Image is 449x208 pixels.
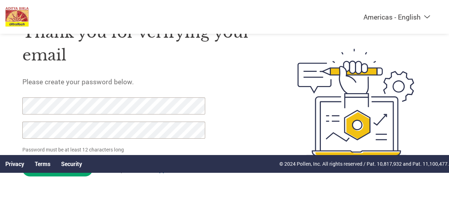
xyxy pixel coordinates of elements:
[22,77,265,86] h5: Please create your password below.
[61,160,82,167] a: Security
[5,160,24,167] a: Privacy
[35,160,50,167] a: Terms
[5,7,29,27] img: UltraTech
[22,146,207,153] p: Password must be at least 12 characters long
[22,21,265,67] h1: Thank you for verifying your email
[279,160,449,167] p: © 2024 Pollen, Inc. All rights reserved / Pat. 10,817,932 and Pat. 11,100,477.
[285,11,426,194] img: create-password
